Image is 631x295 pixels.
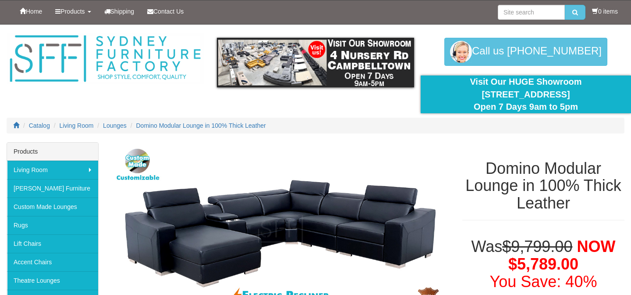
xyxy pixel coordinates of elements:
a: Products [49,0,97,22]
div: Visit Our HUGE Showroom [STREET_ADDRESS] Open 7 Days 9am to 5pm [427,76,624,113]
a: Shipping [98,0,141,22]
img: showroom.gif [217,38,414,87]
img: Sydney Furniture Factory [7,33,204,84]
a: Theatre Lounges [7,271,98,290]
a: Rugs [7,216,98,234]
span: NOW $5,789.00 [508,237,615,273]
a: Home [13,0,49,22]
a: Lift Chairs [7,234,98,253]
a: Domino Modular Lounge in 100% Thick Leather [136,122,266,129]
span: Contact Us [153,8,184,15]
input: Site search [498,5,565,20]
div: Products [7,143,98,161]
h1: Domino Modular Lounge in 100% Thick Leather [462,160,624,212]
span: Shipping [110,8,135,15]
a: Custom Made Lounges [7,198,98,216]
a: Accent Chairs [7,253,98,271]
a: Catalog [29,122,50,129]
span: Home [26,8,42,15]
del: $9,799.00 [502,237,572,255]
a: [PERSON_NAME] Furniture [7,179,98,198]
a: Living Room [7,161,98,179]
a: Lounges [103,122,127,129]
li: 0 items [592,7,618,16]
a: Living Room [60,122,94,129]
font: You Save: 40% [490,273,597,291]
a: Contact Us [141,0,190,22]
span: Products [60,8,85,15]
h1: Was [462,238,624,290]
